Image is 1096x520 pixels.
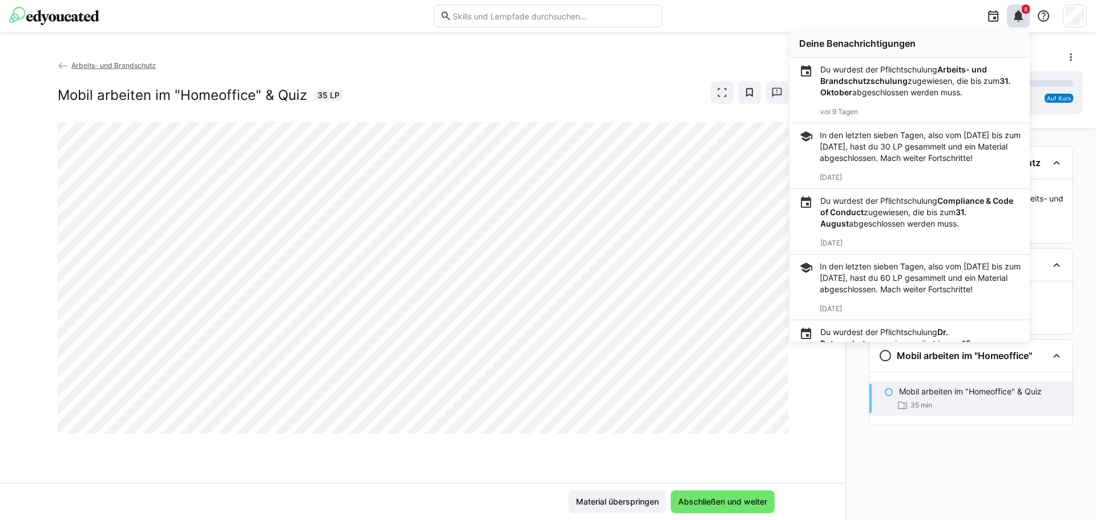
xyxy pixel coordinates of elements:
h2: Mobil arbeiten im "Homeoffice" & Quiz [58,87,307,104]
p: Mobil arbeiten im "Homeoffice" & Quiz [899,386,1042,397]
span: [DATE] [820,239,843,247]
h3: Mobil arbeiten im "Homeoffice" [897,350,1032,361]
div: Deine Benachrichtigungen [799,38,1021,49]
span: Arbeits- und Brandschutz [71,61,156,70]
div: In den letzten sieben Tagen, also vom [DATE] bis zum [DATE], hast du 60 LP gesammelt und ein Mate... [820,261,1021,295]
span: 35 min [910,401,932,410]
input: Skills und Lernpfade durchsuchen… [452,11,656,21]
span: [DATE] [820,304,842,313]
a: Arbeits- und Brandschutz [58,61,156,70]
button: Abschließen und weiter [671,490,775,513]
span: vor 9 Tagen [820,107,858,116]
span: Material überspringen [574,496,660,507]
p: Du wurdest der Pflichtschulung zugewiesen, die bis zum abgeschlossen werden muss. [820,326,1021,361]
p: Du wurdest der Pflichtschulung zugewiesen, die bis zum abgeschlossen werden muss. [820,64,1021,98]
span: 8 [1024,6,1027,13]
span: [DATE] [820,173,842,182]
p: Du wurdest der Pflichtschulung zugewiesen, die bis zum abgeschlossen werden muss. [820,195,1021,229]
span: Auf Kurs [1047,95,1071,102]
span: 35 LP [317,90,340,101]
span: Abschließen und weiter [676,496,769,507]
button: Material überspringen [569,490,666,513]
div: In den letzten sieben Tagen, also vom [DATE] bis zum [DATE], hast du 30 LP gesammelt und ein Mate... [820,130,1021,164]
